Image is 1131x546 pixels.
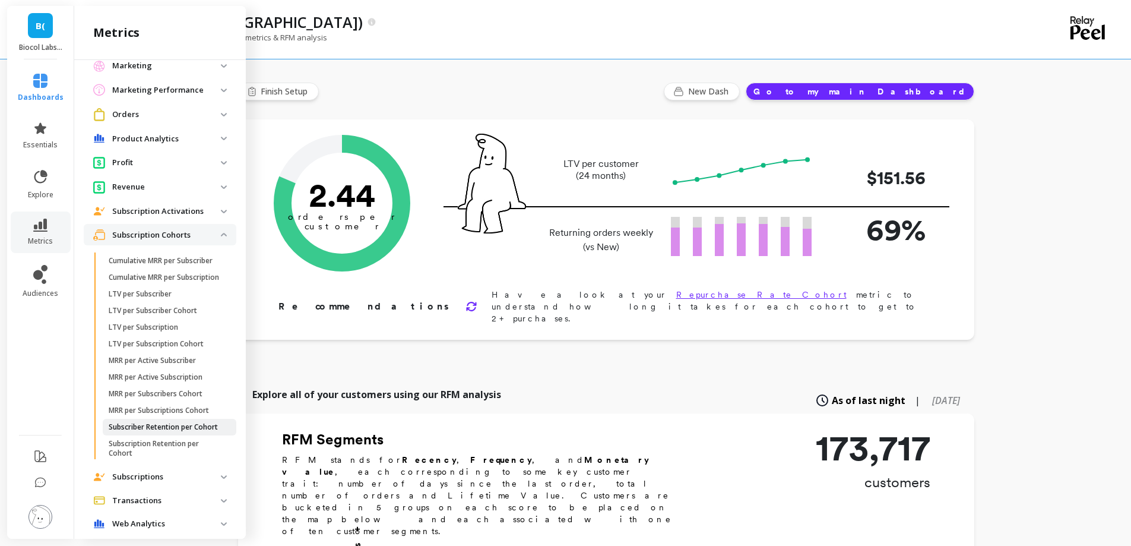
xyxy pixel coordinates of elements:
[23,289,58,298] span: audiences
[109,389,202,399] p: MRR per Subscribers Cohort
[109,273,219,282] p: Cumulative MRR per Subscription
[93,207,105,215] img: navigation item icon
[282,430,686,449] h2: RFM Segments
[304,221,379,232] tspan: customer
[109,422,218,432] p: Subscriber Retention per Cohort
[112,471,221,483] p: Subscriptions
[546,226,657,254] p: Returning orders weekly (vs New)
[109,339,204,349] p: LTV per Subscription Cohort
[109,289,172,299] p: LTV per Subscriber
[112,229,221,241] p: Subscription Cohorts
[23,140,58,150] span: essentials
[109,306,197,315] p: LTV per Subscriber Cohort
[28,236,53,246] span: metrics
[221,233,227,236] img: down caret icon
[109,323,178,332] p: LTV per Subscription
[402,455,457,465] b: Recency
[915,393,920,408] span: |
[112,495,221,507] p: Transactions
[93,134,105,143] img: navigation item icon
[93,473,105,481] img: navigation item icon
[93,60,105,72] img: navigation item icon
[664,83,740,100] button: New Dash
[492,289,936,324] p: Have a look at your metric to understand how long it takes for each cohort to get to 2+ purchases.
[470,455,532,465] b: Frequency
[221,161,227,165] img: down caret icon
[93,181,105,193] img: navigation item icon
[282,454,686,537] p: RFM stands for , , and , each corresponding to some key customer trait: number of days since the ...
[831,207,926,252] p: 69%
[28,190,53,200] span: explore
[18,93,64,102] span: dashboards
[688,86,732,97] span: New Dash
[816,473,930,492] p: customers
[261,86,311,97] span: Finish Setup
[112,206,221,217] p: Subscription Activations
[112,60,221,72] p: Marketing
[831,165,926,191] p: $151.56
[221,499,227,503] img: down caret icon
[93,496,105,505] img: navigation item icon
[93,519,105,529] img: navigation item icon
[278,299,451,314] p: Recommendations
[112,181,221,193] p: Revenue
[112,84,221,96] p: Marketing Performance
[746,83,974,100] button: Go to my main Dashboard
[221,185,227,189] img: down caret icon
[932,394,960,407] span: [DATE]
[546,158,657,182] p: LTV per customer (24 months)
[109,406,209,415] p: MRR per Subscriptions Cohort
[112,133,221,145] p: Product Analytics
[93,108,105,121] img: navigation item icon
[238,83,319,100] button: Finish Setup
[112,518,221,530] p: Web Analytics
[109,356,196,365] p: MRR per Active Subscriber
[93,229,105,241] img: navigation item icon
[28,505,52,529] img: profile picture
[109,373,202,382] p: MRR per Active Subscription
[676,290,847,299] a: Repurchase Rate Cohort
[93,24,140,41] h2: metrics
[112,109,221,121] p: Orders
[221,522,227,526] img: down caret icon
[309,175,375,214] text: 2.44
[816,430,930,466] p: 173,717
[109,256,213,266] p: Cumulative MRR per Subscriber
[19,43,62,52] p: Biocol Labs (US)
[221,64,227,68] img: down caret icon
[109,439,222,458] p: Subscription Retention per Cohort
[252,387,501,402] p: Explore all of your customers using our RFM analysis
[832,393,905,408] span: As of last night
[221,137,227,140] img: down caret icon
[93,156,105,169] img: navigation item icon
[221,475,227,479] img: down caret icon
[93,84,105,96] img: navigation item icon
[221,89,227,92] img: down caret icon
[221,113,227,116] img: down caret icon
[36,19,45,33] span: B(
[112,157,221,169] p: Profit
[221,210,227,213] img: down caret icon
[288,212,396,222] tspan: orders per
[458,134,526,233] img: pal seatted on line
